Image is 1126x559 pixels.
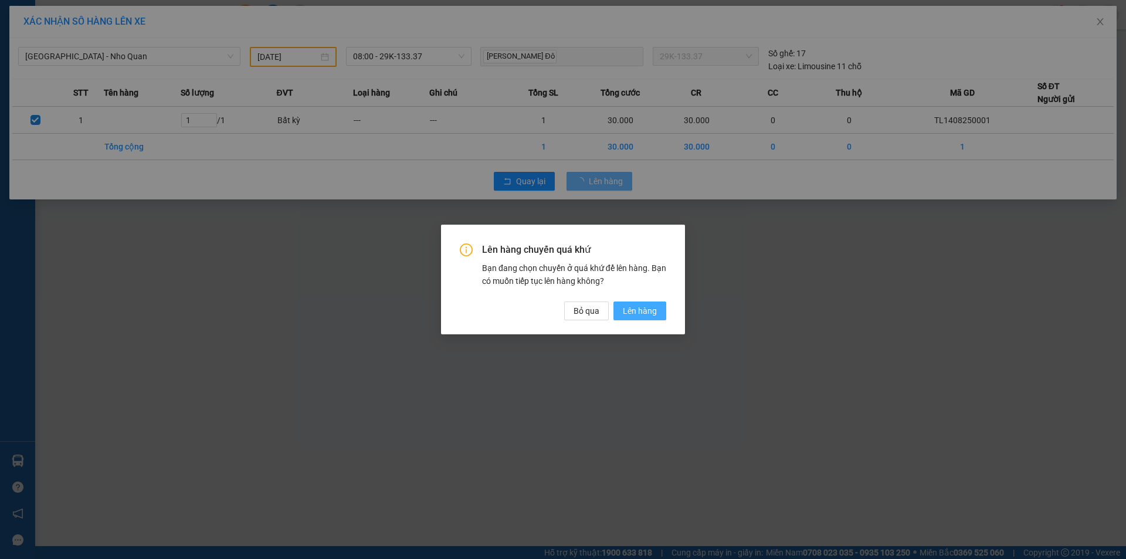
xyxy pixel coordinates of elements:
[460,243,473,256] span: info-circle
[574,304,599,317] span: Bỏ qua
[613,301,666,320] button: Lên hàng
[482,243,666,256] span: Lên hàng chuyến quá khứ
[564,301,609,320] button: Bỏ qua
[623,304,657,317] span: Lên hàng
[482,262,666,287] div: Bạn đang chọn chuyến ở quá khứ để lên hàng. Bạn có muốn tiếp tục lên hàng không?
